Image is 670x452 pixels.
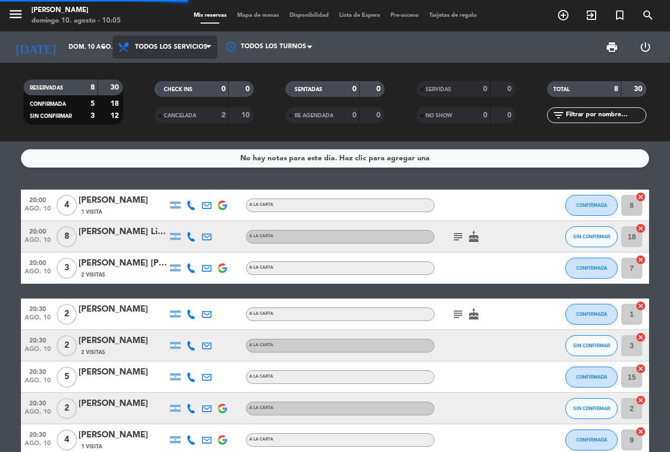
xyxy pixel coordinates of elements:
i: cancel [635,223,646,234]
strong: 18 [110,100,121,107]
strong: 5 [91,100,95,107]
span: 5 [57,367,77,388]
strong: 8 [91,84,95,91]
strong: 0 [376,112,383,119]
i: subject [452,230,464,243]
img: google-logo.png [218,404,227,413]
i: cancel [635,426,646,437]
span: ago. 10 [25,314,51,326]
span: RESERVADAS [30,85,63,91]
i: power_settings_new [639,41,652,53]
div: [PERSON_NAME] [79,428,167,442]
strong: 0 [507,85,513,93]
div: [PERSON_NAME] [PERSON_NAME] Imach [79,257,167,270]
span: CONFIRMADA [30,102,66,107]
span: 20:00 [25,193,51,205]
strong: 3 [91,112,95,119]
span: 20:00 [25,256,51,268]
strong: 10 [241,112,252,119]
span: Tarjetas de regalo [424,13,482,18]
span: 20:30 [25,428,51,440]
button: CONFIRMADA [565,304,618,325]
span: 2 Visitas [81,271,105,279]
strong: 0 [352,112,356,119]
div: LOG OUT [629,31,662,63]
button: CONFIRMADA [565,258,618,279]
i: cancel [635,363,646,374]
i: cancel [635,332,646,343]
span: 2 Visitas [81,348,105,357]
span: Lista de Espera [334,13,385,18]
i: arrow_drop_down [97,41,110,53]
img: google-logo.png [218,435,227,445]
button: CONFIRMADA [565,367,618,388]
span: 2 [57,398,77,419]
span: ago. 10 [25,346,51,358]
span: CANCELADA [164,113,196,118]
span: Disponibilidad [284,13,334,18]
span: TOTAL [553,87,569,92]
span: A LA CARTA [249,374,273,379]
button: SIN CONFIRMAR [565,226,618,247]
span: SIN CONFIRMAR [573,234,610,239]
span: 20:30 [25,334,51,346]
span: 2 [57,335,77,356]
i: menu [8,6,24,22]
span: NO SHOW [426,113,452,118]
span: 20:30 [25,302,51,314]
span: ago. 10 [25,205,51,217]
button: CONFIRMADA [565,195,618,216]
span: A LA CARTA [249,343,273,347]
i: filter_list [552,109,565,122]
span: 20:30 [25,396,51,409]
i: subject [452,308,464,321]
i: add_circle_outline [557,9,569,21]
span: SIN CONFIRMAR [573,405,610,411]
span: ago. 10 [25,237,51,249]
strong: 0 [245,85,252,93]
strong: 0 [483,112,487,119]
button: menu [8,6,24,26]
span: CONFIRMADA [576,311,607,317]
img: google-logo.png [218,201,227,210]
i: [DATE] [8,36,63,59]
button: SIN CONFIRMAR [565,398,618,419]
span: A LA CARTA [249,266,273,270]
button: CONFIRMADA [565,429,618,450]
span: ago. 10 [25,268,51,280]
span: A LA CARTA [249,406,273,410]
i: turned_in_not [613,9,626,21]
div: [PERSON_NAME] [79,303,167,316]
div: domingo 10. agosto - 10:05 [31,16,121,26]
span: SIN CONFIRMAR [573,343,610,348]
strong: 0 [507,112,513,119]
i: cancel [635,192,646,202]
span: SIN CONFIRMAR [30,114,72,119]
i: cancel [635,395,646,405]
span: 8 [57,226,77,247]
button: SIN CONFIRMAR [565,335,618,356]
i: search [642,9,654,21]
span: CONFIRMADA [576,265,607,271]
span: SERVIDAS [426,87,451,92]
span: 4 [57,195,77,216]
span: Pre-acceso [385,13,424,18]
img: google-logo.png [218,263,227,273]
div: [PERSON_NAME] [31,5,121,16]
div: [PERSON_NAME] [79,397,167,411]
span: CONFIRMADA [576,374,607,380]
span: A LA CARTA [249,203,273,207]
span: A LA CARTA [249,437,273,442]
strong: 8 [614,85,618,93]
strong: 0 [483,85,487,93]
span: A LA CARTA [249,312,273,316]
i: cancel [635,255,646,265]
i: cancel [635,301,646,311]
span: ago. 10 [25,409,51,421]
strong: 30 [634,85,644,93]
div: [PERSON_NAME] [79,334,167,348]
span: RE AGENDADA [295,113,333,118]
div: No hay notas para este día. Haz clic para agregar una [240,152,430,164]
strong: 30 [110,84,121,91]
strong: 2 [221,112,226,119]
